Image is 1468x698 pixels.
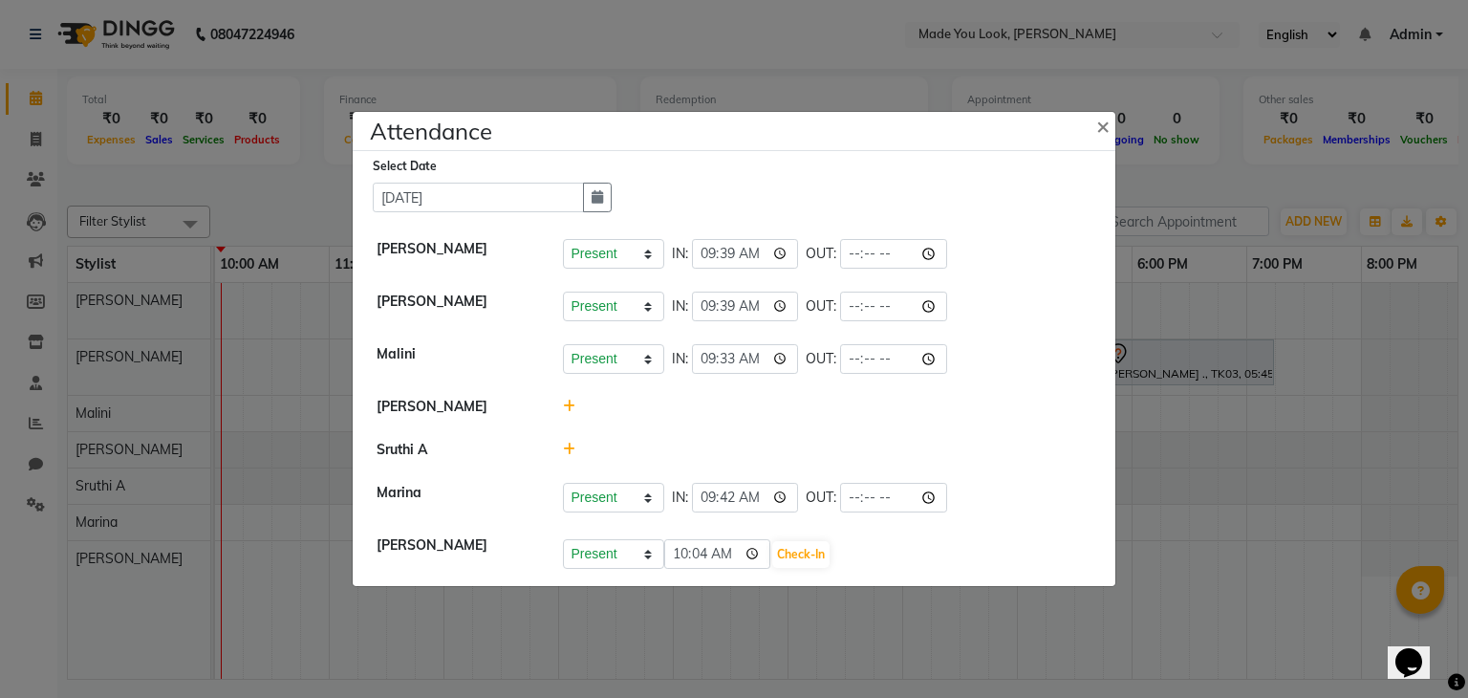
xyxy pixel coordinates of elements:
[362,483,549,513] div: Marina
[806,349,836,369] span: OUT:
[370,114,492,148] h4: Attendance
[1081,98,1129,152] button: Close
[672,244,688,264] span: IN:
[672,296,688,316] span: IN:
[362,440,549,460] div: Sruthi A
[1096,111,1110,140] span: ×
[672,349,688,369] span: IN:
[362,344,549,374] div: Malini
[806,244,836,264] span: OUT:
[362,292,549,321] div: [PERSON_NAME]
[362,239,549,269] div: [PERSON_NAME]
[672,488,688,508] span: IN:
[1388,622,1449,679] iframe: chat widget
[806,296,836,316] span: OUT:
[373,183,584,212] input: Select date
[373,158,437,175] label: Select Date
[362,535,549,570] div: [PERSON_NAME]
[772,541,830,568] button: Check-In
[806,488,836,508] span: OUT:
[362,397,549,417] div: [PERSON_NAME]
